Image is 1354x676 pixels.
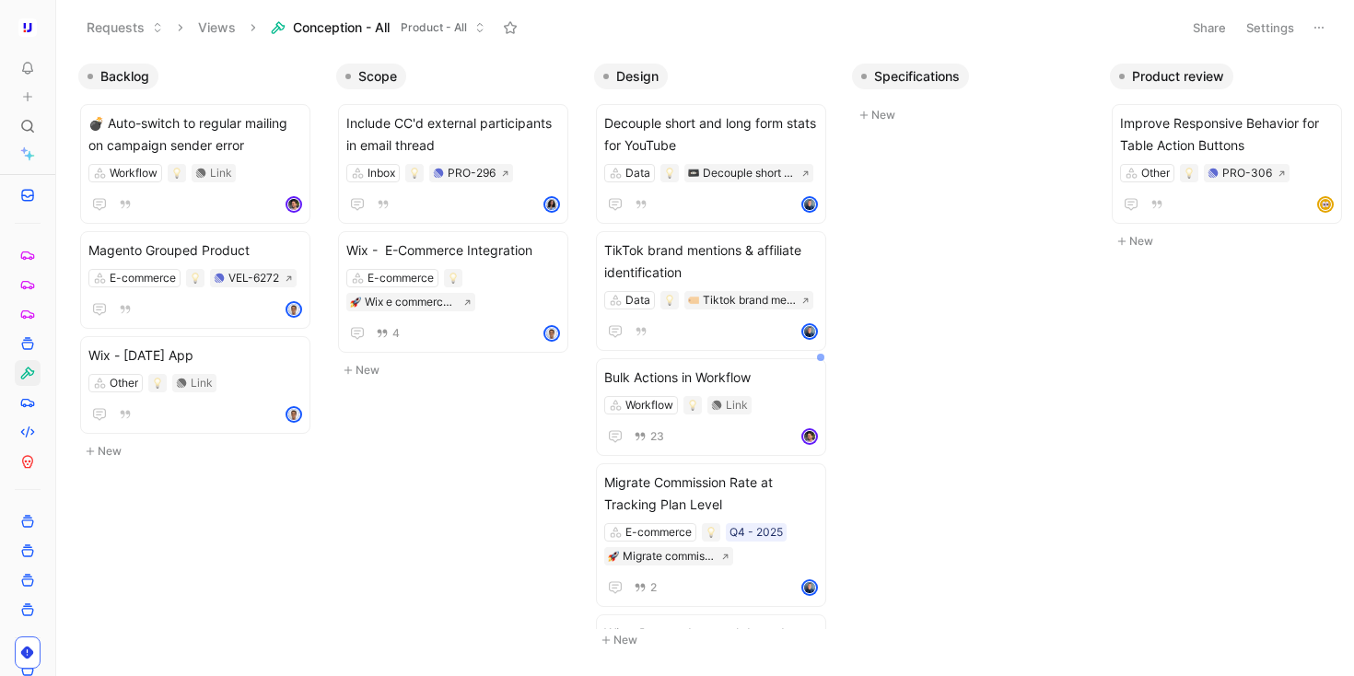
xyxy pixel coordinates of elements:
button: New [336,359,579,381]
span: 4 [392,328,400,339]
div: PRO-306 [1222,164,1272,182]
span: Decouple short and long form stats for YouTube [604,112,818,157]
img: 🚀 [350,297,361,308]
div: Migrate commission rate at tracking plan and orders level [623,547,716,565]
a: Wix - E-Commerce IntegrationE-commerce🚀Wix e commerce integration4avatar [338,231,568,353]
div: BacklogNew [71,55,329,472]
button: Requests [78,14,171,41]
div: Q4 - 2025 [730,523,783,542]
div: Inbox [368,164,395,182]
button: Views [190,14,244,41]
img: 💡 [706,527,717,538]
div: Workflow [110,164,158,182]
div: 💡 [148,374,167,392]
span: TikTok brand mentions & affiliate identification [604,239,818,284]
span: Design [616,67,659,86]
img: 💡 [664,168,675,179]
div: 💡 [1180,164,1198,182]
div: 💡 [186,269,204,287]
button: Settings [1238,15,1302,41]
span: Backlog [100,67,149,86]
div: 💡 [683,396,702,414]
div: Other [110,374,138,392]
a: Migrate Commission Rate at Tracking Plan LevelE-commerceQ4 - 2025🚀Migrate commission rate at trac... [596,463,826,607]
button: Scope [336,64,406,89]
div: Tiktok brand mentions and affiliate identification [703,291,796,309]
img: avatar [287,198,300,211]
span: Product review [1132,67,1224,86]
button: New [594,629,837,651]
span: Improve Responsive Behavior for Table Action Buttons [1120,112,1334,157]
div: VEL-6272 [228,269,279,287]
img: 💡 [687,400,698,411]
img: 🏷️ [688,295,699,306]
img: 💡 [190,273,201,284]
img: 💡 [664,295,675,306]
div: Link [726,396,748,414]
div: Link [210,164,232,182]
button: Conception - AllProduct - All [263,14,494,41]
div: E-commerce [110,269,176,287]
img: avatar [287,408,300,421]
img: 🚀 [608,551,619,562]
div: 💡 [660,164,679,182]
img: avatar [545,198,558,211]
div: DesignNew [587,55,845,660]
span: Include CC'd external participants in email thread [346,112,560,157]
div: Data [625,164,650,182]
button: Design [594,64,668,89]
button: Backlog [78,64,158,89]
span: Magento Grouped Product [88,239,302,262]
div: PRO-296 [448,164,496,182]
button: Product review [1110,64,1233,89]
div: E-commerce [368,269,434,287]
a: Wix - [DATE] AppOtherLinkavatar [80,336,310,434]
button: New [852,104,1095,126]
div: 💡 [405,164,424,182]
div: SpecificationsNew [845,55,1103,135]
a: Magento Grouped ProductE-commerceVEL-6272avatar [80,231,310,329]
button: Specifications [852,64,969,89]
img: 💡 [152,378,163,389]
button: 2 [630,577,660,598]
span: Bulk Actions in Workflow [604,367,818,389]
span: 2 [650,582,657,593]
img: avatar [1319,198,1332,211]
div: 💡 [168,164,186,182]
button: Share [1185,15,1234,41]
button: 23 [630,426,668,447]
div: E-commerce [625,523,692,542]
div: ScopeNew [329,55,587,390]
img: avatar [803,325,816,338]
img: 💡 [448,273,459,284]
img: Upfluence [18,18,37,37]
button: New [1110,230,1353,252]
div: 💡 [702,523,720,542]
a: Include CC'd external participants in email threadInboxPRO-296avatar [338,104,568,224]
a: 💣 Auto-switch to regular mailing on campaign sender errorWorkflowLinkavatar [80,104,310,224]
button: New [78,440,321,462]
button: Upfluence [15,15,41,41]
span: Wix - Pre-made search based on brand data [604,623,818,667]
span: Wix - E-Commerce Integration [346,239,560,262]
img: 💡 [171,168,182,179]
img: avatar [803,430,816,443]
span: Scope [358,67,397,86]
img: avatar [545,327,558,340]
div: Other [1141,164,1170,182]
div: 💡 [444,269,462,287]
a: Decouple short and long form stats for YouTubeData📼Decouple short and long form stats for youtube... [596,104,826,224]
img: avatar [803,198,816,211]
span: 💣 Auto-switch to regular mailing on campaign sender error [88,112,302,157]
div: 💡 [660,291,679,309]
span: Product - All [401,18,467,37]
div: Wix e commerce integration [365,293,458,311]
span: Migrate Commission Rate at Tracking Plan Level [604,472,818,516]
div: Data [625,291,650,309]
div: Workflow [625,396,673,414]
span: 23 [650,431,664,442]
img: 💡 [409,168,420,179]
div: Decouple short and long form stats for youtube [703,164,796,182]
div: Link [191,374,213,392]
span: Conception - All [293,18,390,37]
